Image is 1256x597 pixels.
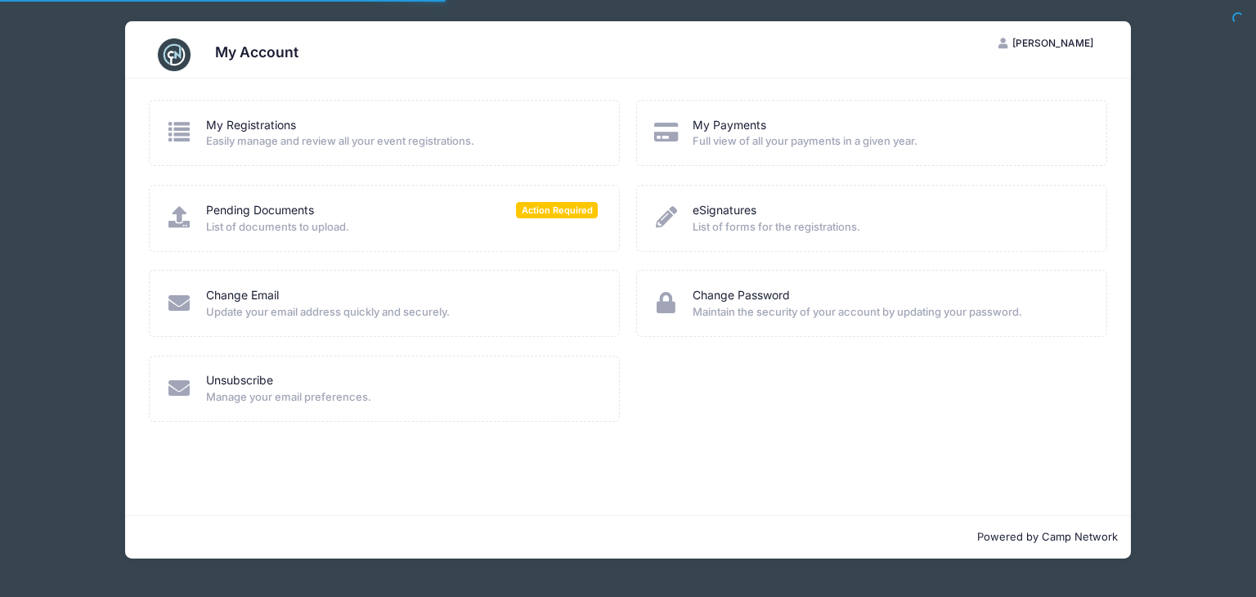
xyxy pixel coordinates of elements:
span: List of forms for the registrations. [693,219,1085,236]
span: Update your email address quickly and securely. [206,304,599,321]
a: My Payments [693,117,766,134]
a: Pending Documents [206,202,314,219]
span: Manage your email preferences. [206,389,599,406]
span: Action Required [516,202,598,218]
a: Change Password [693,287,790,304]
h3: My Account [215,43,298,61]
span: List of documents to upload. [206,219,599,236]
button: [PERSON_NAME] [985,29,1107,57]
p: Powered by Camp Network [138,529,1118,545]
span: Maintain the security of your account by updating your password. [693,304,1085,321]
a: eSignatures [693,202,756,219]
span: Easily manage and review all your event registrations. [206,133,599,150]
a: Unsubscribe [206,372,273,389]
span: Full view of all your payments in a given year. [693,133,1085,150]
a: My Registrations [206,117,296,134]
img: CampNetwork [158,38,191,71]
span: [PERSON_NAME] [1012,37,1093,49]
a: Change Email [206,287,279,304]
